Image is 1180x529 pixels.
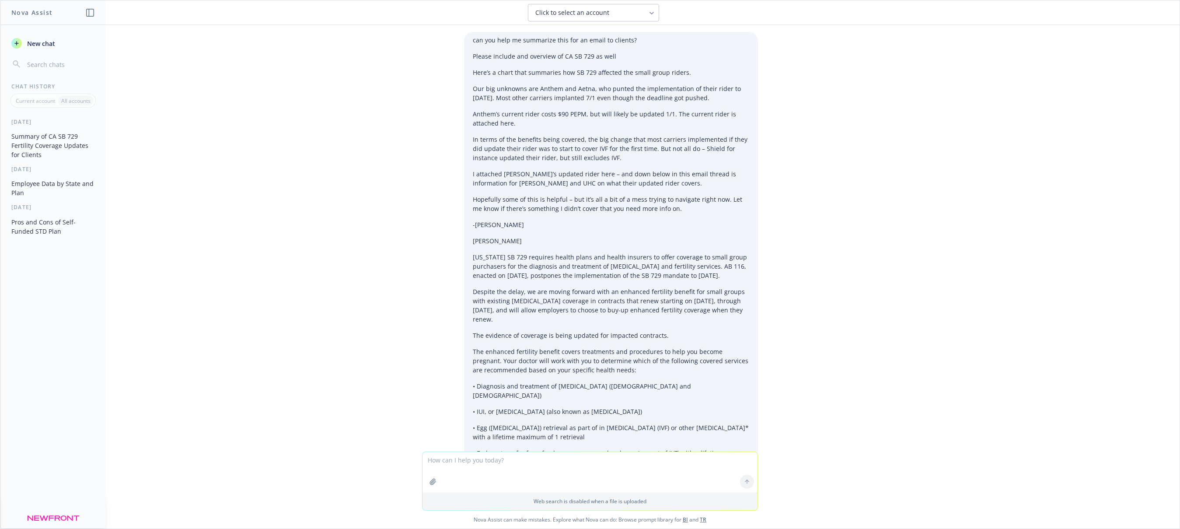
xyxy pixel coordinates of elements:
input: Search chats [25,58,95,70]
a: BI [683,516,688,523]
div: [DATE] [1,203,105,211]
div: [DATE] [1,165,105,173]
p: • Diagnosis and treatment of [MEDICAL_DATA] ([DEMOGRAPHIC_DATA] and [DEMOGRAPHIC_DATA]) [473,382,749,400]
p: Current account [16,97,55,105]
p: In terms of the benefits being covered, the big change that most carriers implemented if they did... [473,135,749,162]
p: Please include and overview of CA SB 729 as well [473,52,749,61]
h1: Nova Assist [11,8,52,17]
p: Our big unknowns are Anthem and Aetna, who punted the implementation of their rider to [DATE]. Mo... [473,84,749,102]
p: Here’s a chart that summaries how SB 729 affected the small group riders. [473,68,749,77]
span: Click to select an account [535,8,609,17]
p: [PERSON_NAME] [473,236,749,245]
div: Chat History [1,83,105,90]
p: • IUI, or [MEDICAL_DATA] (also known as [MEDICAL_DATA]) [473,407,749,416]
span: New chat [25,39,55,48]
p: can you help me summarize this for an email to clients? [473,35,749,45]
p: The evidence of coverage is being updated for impacted contracts. [473,331,749,340]
p: [US_STATE] SB 729 requires health plans and health insurers to offer coverage to small group purc... [473,252,749,280]
button: Click to select an account [528,4,659,21]
button: Employee Data by State and Plan [8,176,98,200]
a: TR [700,516,706,523]
p: I attached [PERSON_NAME]’s updated rider here – and down below in this email thread is informatio... [473,169,749,188]
p: All accounts [61,97,91,105]
p: • Egg ([MEDICAL_DATA]) retrieval as part of in [MEDICAL_DATA] (IVF) or other [MEDICAL_DATA]* with... [473,423,749,441]
p: • Embryo transfer from fresh or cryopreserved embryos (as part of IVF) with a lifetime maximum of... [473,448,749,467]
p: Despite the delay, we are moving forward with an enhanced fertility benefit for small groups with... [473,287,749,324]
p: -[PERSON_NAME] [473,220,749,229]
p: Hopefully some of this is helpful – but it’s all a bit of a mess trying to navigate right now. Le... [473,195,749,213]
span: Nova Assist can make mistakes. Explore what Nova can do: Browse prompt library for and [4,511,1176,529]
button: New chat [8,35,98,51]
p: The enhanced fertility benefit covers treatments and procedures to help you become pregnant. Your... [473,347,749,375]
button: Summary of CA SB 729 Fertility Coverage Updates for Clients [8,129,98,162]
div: [DATE] [1,118,105,126]
button: Pros and Cons of Self-Funded STD Plan [8,215,98,238]
p: Web search is disabled when a file is uploaded [428,497,752,505]
p: Anthem’s current rider costs $90 PEPM, but will likely be updated 1/1. The current rider is attac... [473,109,749,128]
